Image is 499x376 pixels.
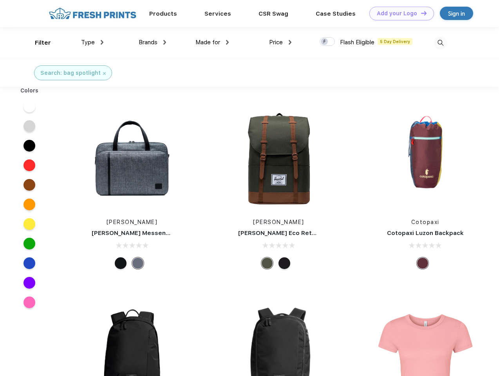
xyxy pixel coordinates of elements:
img: DT [421,11,427,15]
img: func=resize&h=266 [80,106,184,210]
span: Type [81,39,95,46]
a: [PERSON_NAME] [253,219,304,225]
div: Surprise [417,257,428,269]
span: Price [269,39,283,46]
img: dropdown.png [289,40,291,45]
span: Brands [139,39,157,46]
a: Cotopaxi [411,219,439,225]
div: Sign in [448,9,465,18]
a: [PERSON_NAME] [107,219,158,225]
div: Filter [35,38,51,47]
a: [PERSON_NAME] Messenger [92,230,176,237]
img: func=resize&h=266 [226,106,331,210]
a: Sign in [440,7,473,20]
div: Add your Logo [377,10,417,17]
div: Colors [14,87,45,95]
img: dropdown.png [163,40,166,45]
a: Cotopaxi Luzon Backpack [387,230,464,237]
img: desktop_search.svg [434,36,447,49]
img: dropdown.png [226,40,229,45]
div: Black [278,257,290,269]
img: dropdown.png [101,40,103,45]
img: func=resize&h=266 [373,106,477,210]
div: Raven Crosshatch [132,257,144,269]
img: filter_cancel.svg [103,72,106,75]
span: Flash Eligible [340,39,374,46]
div: Black [115,257,127,269]
a: [PERSON_NAME] Eco Retreat 15" Computer Backpack [238,230,398,237]
div: Forest [261,257,273,269]
a: Products [149,10,177,17]
div: Search: bag spotlight [40,69,101,77]
span: Made for [195,39,220,46]
img: fo%20logo%202.webp [47,7,139,20]
span: 5 Day Delivery [378,38,412,45]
